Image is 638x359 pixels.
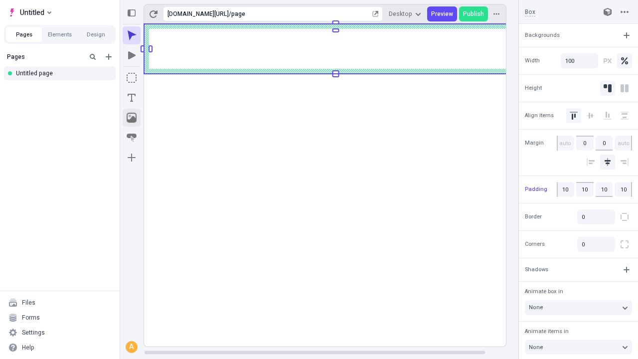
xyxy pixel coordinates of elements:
[7,53,83,61] div: Pages
[525,240,545,249] span: Corners
[123,109,141,127] button: Image
[525,7,590,16] input: Box
[525,287,563,296] span: Animate box in
[389,10,412,18] span: Desktop
[525,340,632,355] button: None
[600,81,615,96] button: Auto
[617,155,632,170] button: Align right
[127,342,137,352] div: A
[525,139,544,148] span: Margin
[431,10,453,18] span: Preview
[583,108,598,123] button: Middle
[525,56,540,65] span: Width
[617,53,632,68] button: Percentage
[525,327,569,336] span: Animate items in
[22,314,40,322] div: Forms
[103,51,115,63] button: Add new
[229,10,231,18] div: /
[427,6,457,21] button: Preview
[20,6,44,18] span: Untitled
[4,5,55,20] button: Select site
[463,10,484,18] span: Publish
[22,299,35,307] div: Files
[123,69,141,87] button: Box
[529,303,543,312] span: None
[459,6,488,21] button: Publish
[525,300,632,315] button: None
[525,185,547,193] span: Padding
[6,27,42,42] button: Pages
[525,31,560,39] span: Backgrounds
[583,155,598,170] button: Align left
[529,343,543,352] span: None
[596,136,613,151] input: auto
[600,108,615,123] button: Bottom
[615,136,632,151] input: auto
[525,213,542,221] span: Border
[16,69,108,77] div: Untitled page
[22,344,34,352] div: Help
[22,329,45,337] div: Settings
[231,10,370,18] div: page
[42,27,78,42] button: Elements
[566,108,581,123] button: Top
[600,53,615,68] button: Pixels
[576,136,594,151] input: auto
[385,6,425,21] button: Desktop
[525,265,548,274] span: Shadows
[525,84,542,92] span: Height
[78,27,114,42] button: Design
[123,89,141,107] button: Text
[617,81,632,96] button: Stretch
[123,129,141,147] button: Button
[525,111,554,120] span: Align items
[167,10,229,18] div: [URL][DOMAIN_NAME]
[600,155,615,170] button: Align center
[617,108,632,123] button: Space between
[557,136,574,151] input: auto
